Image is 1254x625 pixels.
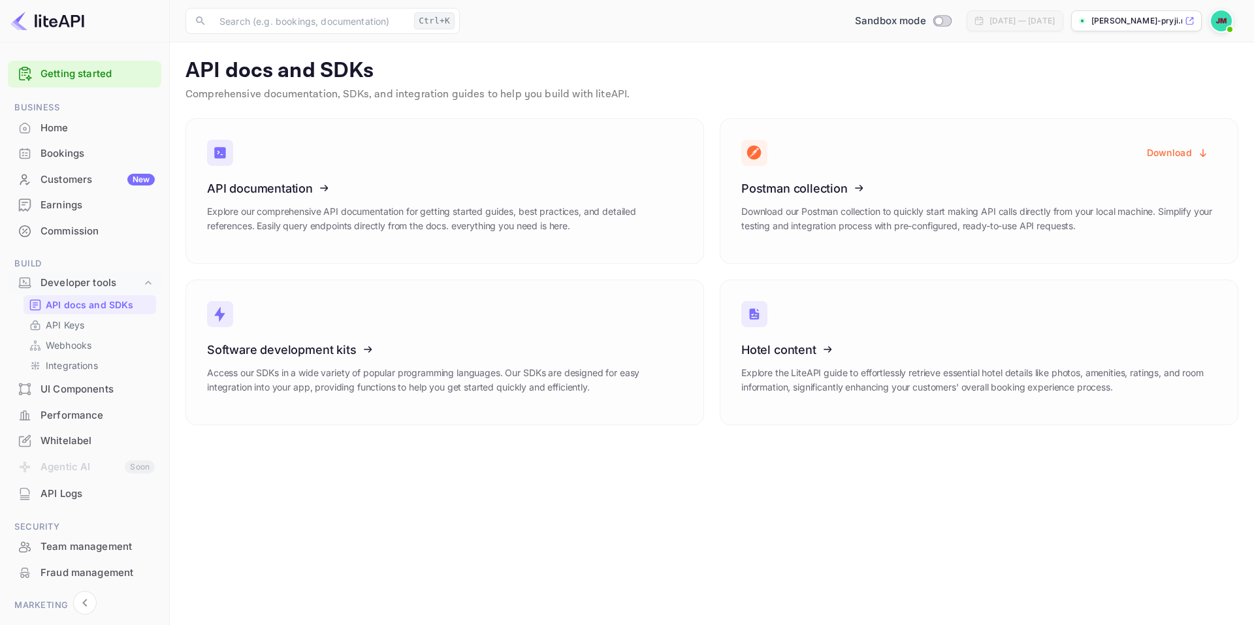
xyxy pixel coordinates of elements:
[29,318,151,332] a: API Keys
[8,428,161,454] div: Whitelabel
[8,193,161,218] div: Earnings
[24,356,156,375] div: Integrations
[46,298,134,312] p: API docs and SDKs
[8,272,161,295] div: Developer tools
[741,204,1217,233] p: Download our Postman collection to quickly start making API calls directly from your local machin...
[8,116,161,140] a: Home
[8,403,161,428] div: Performance
[8,193,161,217] a: Earnings
[40,224,155,239] div: Commission
[185,280,704,425] a: Software development kitsAccess our SDKs in a wide variety of popular programming languages. Our ...
[1139,140,1217,165] button: Download
[207,343,683,357] h3: Software development kits
[8,257,161,271] span: Build
[46,359,98,372] p: Integrations
[24,295,156,314] div: API docs and SDKs
[8,534,161,560] div: Team management
[8,481,161,507] div: API Logs
[73,591,97,615] button: Collapse navigation
[1091,15,1182,27] p: [PERSON_NAME]-pryji.nui...
[8,167,161,191] a: CustomersNew
[8,167,161,193] div: CustomersNew
[207,204,683,233] p: Explore our comprehensive API documentation for getting started guides, best practices, and detai...
[989,15,1055,27] div: [DATE] — [DATE]
[40,121,155,136] div: Home
[8,101,161,115] span: Business
[8,403,161,427] a: Performance
[8,520,161,534] span: Security
[46,338,91,352] p: Webhooks
[40,67,155,82] a: Getting started
[185,87,1238,103] p: Comprehensive documentation, SDKs, and integration guides to help you build with liteAPI.
[8,141,161,165] a: Bookings
[8,534,161,558] a: Team management
[741,182,1217,195] h3: Postman collection
[40,408,155,423] div: Performance
[29,298,151,312] a: API docs and SDKs
[40,198,155,213] div: Earnings
[40,539,155,554] div: Team management
[127,174,155,185] div: New
[29,359,151,372] a: Integrations
[40,146,155,161] div: Bookings
[8,141,161,167] div: Bookings
[212,8,409,34] input: Search (e.g. bookings, documentation)
[741,366,1217,394] p: Explore the LiteAPI guide to effortlessly retrieve essential hotel details like photos, amenities...
[46,318,84,332] p: API Keys
[10,10,84,31] img: LiteAPI logo
[720,280,1238,425] a: Hotel contentExplore the LiteAPI guide to effortlessly retrieve essential hotel details like phot...
[185,118,704,264] a: API documentationExplore our comprehensive API documentation for getting started guides, best pra...
[1211,10,1232,31] img: Jordan Mason
[40,487,155,502] div: API Logs
[414,12,455,29] div: Ctrl+K
[741,343,1217,357] h3: Hotel content
[24,336,156,355] div: Webhooks
[40,276,142,291] div: Developer tools
[8,219,161,244] div: Commission
[8,428,161,453] a: Whitelabel
[8,377,161,402] div: UI Components
[29,338,151,352] a: Webhooks
[8,598,161,613] span: Marketing
[8,560,161,586] div: Fraud management
[185,58,1238,84] p: API docs and SDKs
[40,172,155,187] div: Customers
[207,366,683,394] p: Access our SDKs in a wide variety of popular programming languages. Our SDKs are designed for eas...
[8,481,161,505] a: API Logs
[8,61,161,88] div: Getting started
[40,434,155,449] div: Whitelabel
[40,566,155,581] div: Fraud management
[8,116,161,141] div: Home
[40,382,155,397] div: UI Components
[207,182,683,195] h3: API documentation
[24,315,156,334] div: API Keys
[8,560,161,585] a: Fraud management
[8,377,161,401] a: UI Components
[855,14,926,29] span: Sandbox mode
[850,14,956,29] div: Switch to Production mode
[8,219,161,243] a: Commission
